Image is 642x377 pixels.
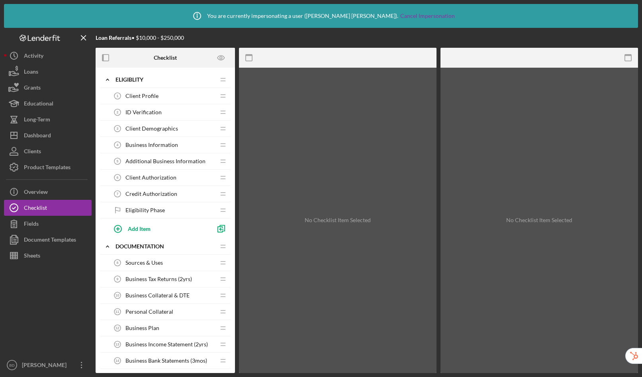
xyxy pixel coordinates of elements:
[108,221,211,236] button: Add Item
[4,143,92,159] button: Clients
[24,111,50,129] div: Long-Term
[117,94,119,98] tspan: 1
[506,217,572,223] div: No Checklist Item Selected
[125,158,206,164] span: Additional Business Information
[4,159,92,175] button: Product Templates
[4,200,92,216] button: Checklist
[128,221,151,236] div: Add Item
[125,276,192,282] span: Business Tax Returns (2yrs)
[24,159,70,177] div: Product Templates
[154,55,177,61] b: Checklist
[115,359,119,363] tspan: 14
[96,35,184,41] div: • $10,000 - $250,000
[4,127,92,143] button: Dashboard
[115,326,119,330] tspan: 12
[212,49,230,67] button: Preview as
[117,192,119,196] tspan: 7
[117,159,119,163] tspan: 5
[4,248,92,264] button: Sheets
[125,292,190,299] span: Business Collateral & DTE
[115,342,119,346] tspan: 13
[400,13,455,19] a: Cancel Impersonation
[24,248,40,266] div: Sheets
[125,260,163,266] span: Sources & Uses
[24,143,41,161] div: Clients
[4,216,92,232] button: Fields
[125,207,165,213] span: Eligibility Phase
[24,216,39,234] div: Fields
[125,309,173,315] span: Personal Collateral
[305,217,371,223] div: No Checklist Item Selected
[115,76,215,83] div: Eligiblity
[117,110,119,114] tspan: 2
[117,277,119,281] tspan: 9
[4,96,92,111] button: Educational
[125,142,178,148] span: Business Information
[24,127,51,145] div: Dashboard
[4,80,92,96] button: Grants
[125,125,178,132] span: Client Demographics
[125,191,177,197] span: Credit Authorization
[187,6,455,26] div: You are currently impersonating a user ( [PERSON_NAME] [PERSON_NAME] ).
[125,357,207,364] span: Business Bank Statements (3mos)
[125,109,162,115] span: ID Verification
[24,48,43,66] div: Activity
[4,232,92,248] button: Document Templates
[115,310,119,314] tspan: 11
[4,357,92,373] button: BD[PERSON_NAME]
[115,293,119,297] tspan: 10
[24,96,53,113] div: Educational
[9,363,14,367] text: BD
[125,174,176,181] span: Client Authorization
[117,127,119,131] tspan: 3
[117,143,119,147] tspan: 4
[4,111,92,127] button: Long-Term
[96,34,131,41] b: Loan Referrals
[24,200,47,218] div: Checklist
[24,64,38,82] div: Loans
[125,325,159,331] span: Business Plan
[115,243,215,250] div: Documentation
[125,93,159,99] span: Client Profile
[4,64,92,80] button: Loans
[117,261,119,265] tspan: 8
[24,184,48,202] div: Overview
[24,80,41,98] div: Grants
[4,48,92,64] button: Activity
[117,176,119,180] tspan: 6
[4,184,92,200] button: Overview
[125,341,208,348] span: Business Income Statement (2yrs)
[20,357,72,375] div: [PERSON_NAME]
[24,232,76,250] div: Document Templates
